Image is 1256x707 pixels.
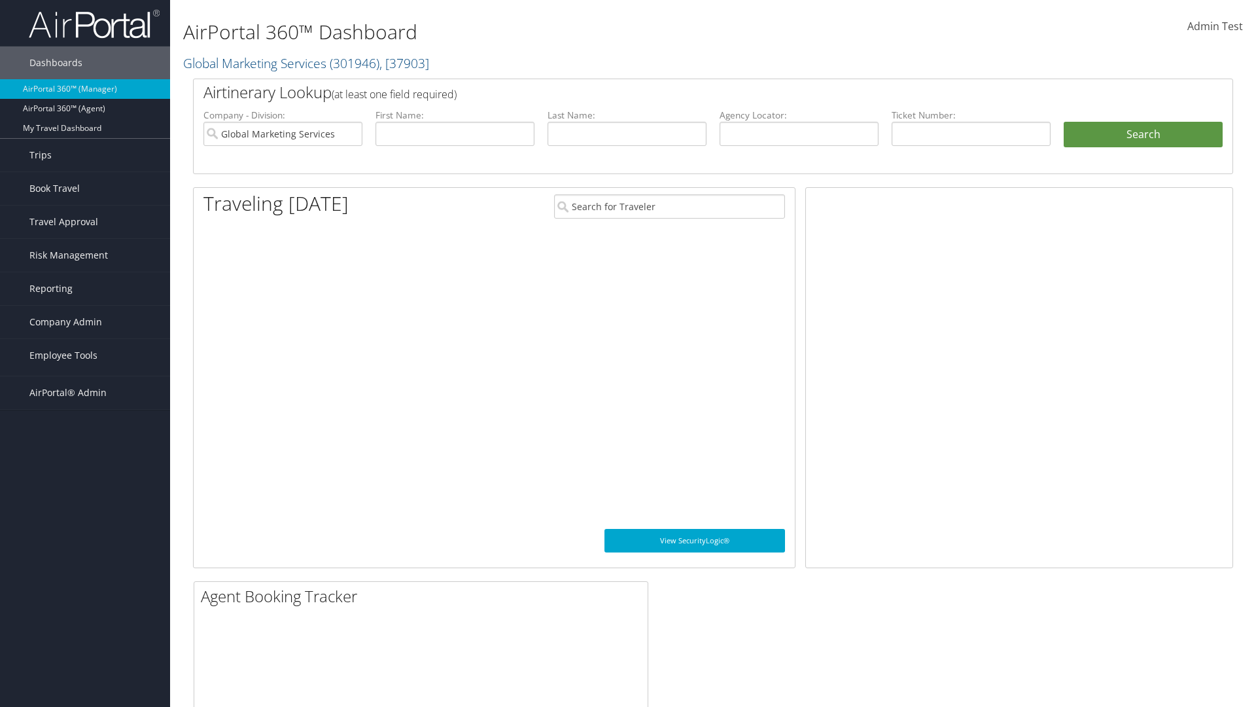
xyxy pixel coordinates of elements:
[183,54,429,72] a: Global Marketing Services
[29,46,82,79] span: Dashboards
[548,109,706,122] label: Last Name:
[892,109,1051,122] label: Ticket Number:
[29,139,52,172] span: Trips
[203,109,362,122] label: Company - Division:
[720,109,879,122] label: Agency Locator:
[604,529,785,553] a: View SecurityLogic®
[203,81,1136,103] h2: Airtinerary Lookup
[1187,19,1243,33] span: Admin Test
[379,54,429,72] span: , [ 37903 ]
[29,172,80,205] span: Book Travel
[29,239,108,272] span: Risk Management
[1064,122,1223,148] button: Search
[1187,7,1243,47] a: Admin Test
[375,109,534,122] label: First Name:
[332,87,457,101] span: (at least one field required)
[29,306,102,338] span: Company Admin
[183,18,890,46] h1: AirPortal 360™ Dashboard
[203,190,349,217] h1: Traveling [DATE]
[29,376,107,409] span: AirPortal® Admin
[29,272,73,305] span: Reporting
[554,194,785,219] input: Search for Traveler
[201,585,648,607] h2: Agent Booking Tracker
[29,206,98,238] span: Travel Approval
[29,9,160,39] img: airportal-logo.png
[29,339,97,372] span: Employee Tools
[330,54,379,72] span: ( 301946 )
